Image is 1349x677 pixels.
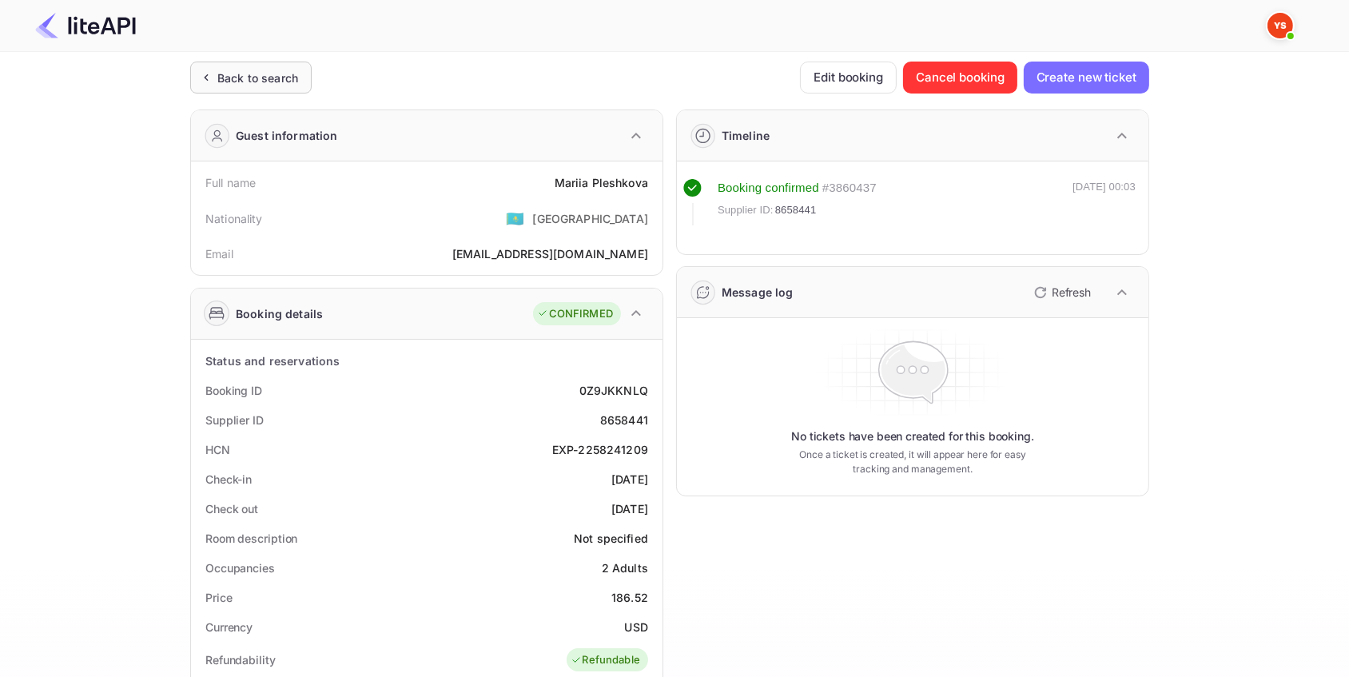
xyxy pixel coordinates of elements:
[205,530,297,547] div: Room description
[537,306,613,322] div: CONFIRMED
[555,174,648,191] div: Mariia Pleshkova
[205,174,256,191] div: Full name
[602,560,648,576] div: 2 Adults
[452,245,648,262] div: [EMAIL_ADDRESS][DOMAIN_NAME]
[1052,284,1091,301] p: Refresh
[205,471,252,488] div: Check-in
[718,179,819,197] div: Booking confirmed
[205,245,233,262] div: Email
[571,652,641,668] div: Refundable
[236,127,338,144] div: Guest information
[205,441,230,458] div: HCN
[205,651,276,668] div: Refundability
[574,530,648,547] div: Not specified
[1267,13,1293,38] img: Yandex Support
[205,352,340,369] div: Status and reservations
[1025,280,1097,305] button: Refresh
[600,412,648,428] div: 8658441
[205,412,264,428] div: Supplier ID
[822,179,877,197] div: # 3860437
[1072,179,1136,225] div: [DATE] 00:03
[722,284,794,301] div: Message log
[722,127,770,144] div: Timeline
[611,471,648,488] div: [DATE]
[903,62,1017,94] button: Cancel booking
[611,500,648,517] div: [DATE]
[205,500,258,517] div: Check out
[506,204,524,233] span: United States
[1024,62,1149,94] button: Create new ticket
[625,619,648,635] div: USD
[786,448,1039,476] p: Once a ticket is created, it will appear here for easy tracking and management.
[800,62,897,94] button: Edit booking
[775,202,817,218] span: 8658441
[205,619,253,635] div: Currency
[718,202,774,218] span: Supplier ID:
[552,441,648,458] div: EXP-2258241209
[791,428,1034,444] p: No tickets have been created for this booking.
[217,70,298,86] div: Back to search
[236,305,323,322] div: Booking details
[205,382,262,399] div: Booking ID
[611,589,648,606] div: 186.52
[205,560,275,576] div: Occupancies
[205,210,263,227] div: Nationality
[532,210,648,227] div: [GEOGRAPHIC_DATA]
[579,382,648,399] div: 0Z9JKKNLQ
[205,589,233,606] div: Price
[35,13,136,38] img: LiteAPI Logo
